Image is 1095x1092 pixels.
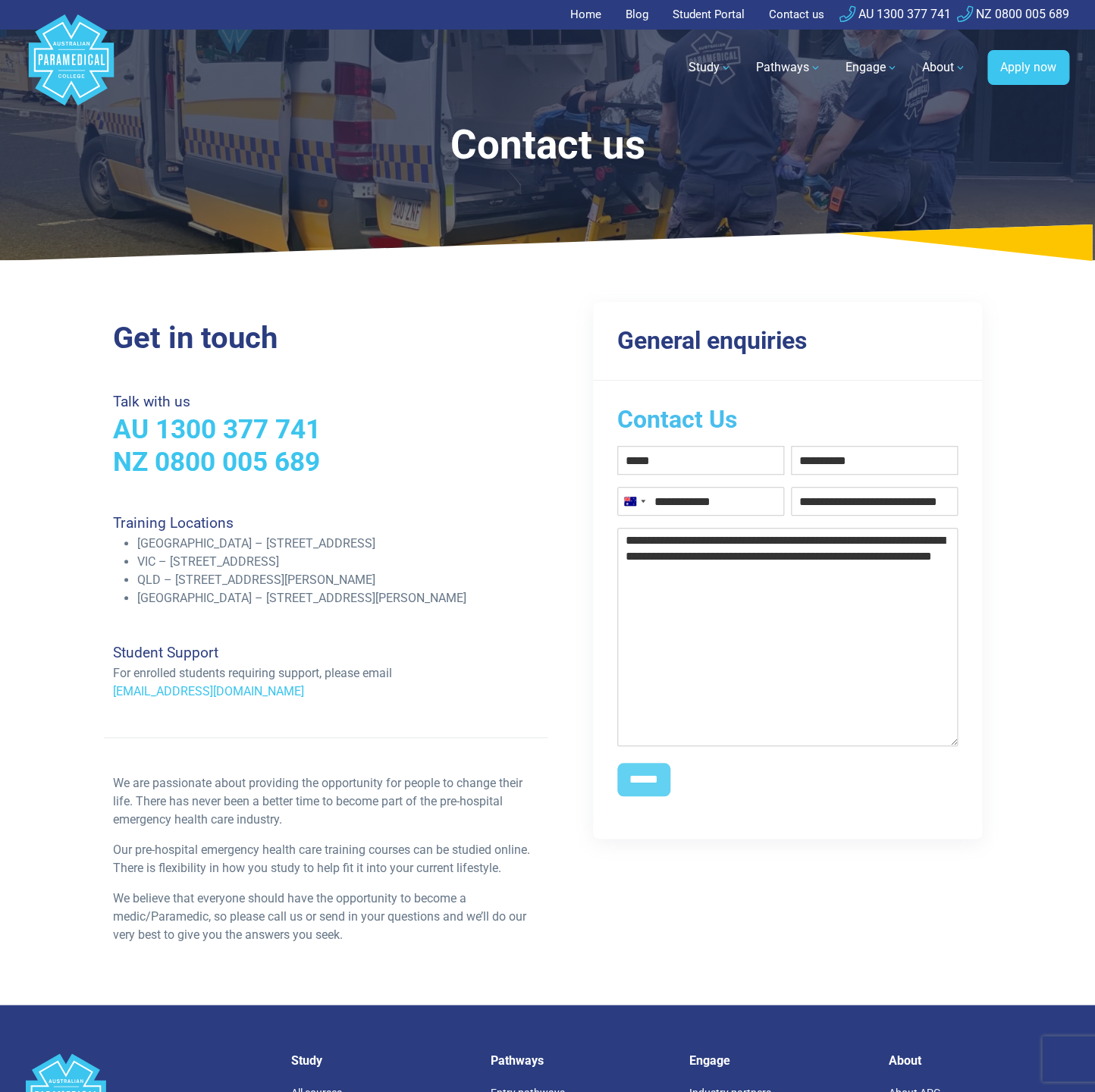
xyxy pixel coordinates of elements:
[889,1053,1070,1068] h5: About
[137,553,538,571] li: VIC – [STREET_ADDRESS]
[291,1053,472,1068] h5: Study
[113,413,321,445] a: AU 1300 377 741
[113,393,538,410] h4: Talk with us
[113,644,538,661] h4: Student Support
[113,890,538,944] p: We believe that everyone should have the opportunity to become a medic/Paramedic, so please call ...
[679,46,741,89] a: Study
[913,46,975,89] a: About
[113,664,538,682] p: For enrolled students requiring support, please email
[491,1053,672,1068] h5: Pathways
[617,326,958,355] h3: General enquiries
[957,7,1069,21] a: NZ 0800 005 689
[26,30,117,106] a: Australian Paramedical College
[113,774,538,829] p: We are passionate about providing the opportunity for people to change their life. There has neve...
[137,589,538,607] li: [GEOGRAPHIC_DATA] – [STREET_ADDRESS][PERSON_NAME]
[137,535,538,553] li: [GEOGRAPHIC_DATA] – [STREET_ADDRESS]
[113,841,538,877] p: Our pre-hospital emergency health care training courses can be studied online. There is flexibili...
[617,405,958,434] h2: Contact Us
[839,7,951,21] a: AU 1300 377 741
[156,121,939,169] h1: Contact us
[113,320,538,356] h2: Get in touch
[113,684,304,698] a: [EMAIL_ADDRESS][DOMAIN_NAME]
[689,1053,871,1068] h5: Engage
[618,488,650,515] button: Selected country
[836,46,907,89] a: Engage
[113,446,320,478] a: NZ 0800 005 689
[137,571,538,589] li: QLD – [STREET_ADDRESS][PERSON_NAME]
[747,46,830,89] a: Pathways
[987,50,1069,85] a: Apply now
[113,514,538,532] h4: Training Locations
